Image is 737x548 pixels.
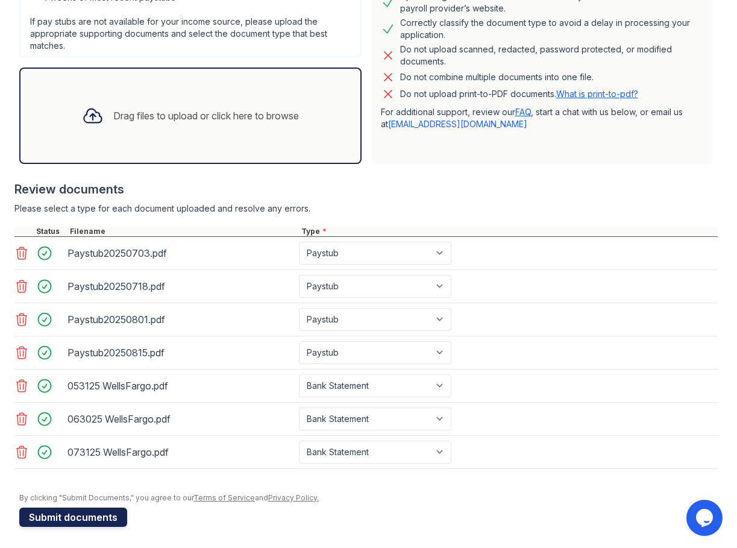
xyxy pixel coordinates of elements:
button: Submit documents [19,508,127,527]
p: Do not upload print-to-PDF documents. [400,88,638,100]
div: Filename [67,227,299,236]
div: Do not combine multiple documents into one file. [400,70,594,84]
iframe: chat widget [686,500,725,536]
a: Terms of Service [193,493,255,502]
div: 063025 WellsFargo.pdf [67,409,294,429]
div: Correctly classify the document type to avoid a delay in processing your application. [400,17,704,41]
p: For additional support, review our , start a chat with us below, or email us at [381,106,704,130]
a: What is print-to-pdf? [556,89,638,99]
a: [EMAIL_ADDRESS][DOMAIN_NAME] [388,119,527,129]
a: Privacy Policy. [268,493,319,502]
div: Paystub20250801.pdf [67,310,294,329]
div: By clicking "Submit Documents," you agree to our and [19,493,718,503]
div: Do not upload scanned, redacted, password protected, or modified documents. [400,43,704,68]
div: Review documents [14,181,718,198]
div: Status [34,227,67,236]
div: Drag files to upload or click here to browse [113,109,299,123]
div: Type [299,227,718,236]
div: Paystub20250703.pdf [67,244,294,263]
div: Paystub20250718.pdf [67,277,294,296]
div: 073125 WellsFargo.pdf [67,442,294,462]
a: FAQ [515,107,531,117]
div: 053125 WellsFargo.pdf [67,376,294,395]
div: Please select a type for each document uploaded and resolve any errors. [14,203,718,215]
div: Paystub20250815.pdf [67,343,294,362]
